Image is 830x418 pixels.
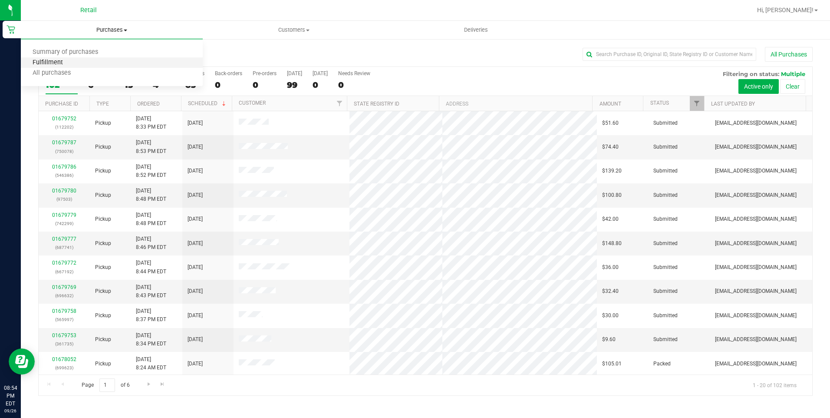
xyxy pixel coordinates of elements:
span: Packed [653,360,671,368]
div: [DATE] [287,70,302,76]
span: [DATE] [188,360,203,368]
span: Pickup [95,167,111,175]
span: Purchases [21,26,203,34]
span: Submitted [653,263,678,272]
span: All purchases [21,70,82,77]
span: Submitted [653,215,678,223]
span: [DATE] [188,143,203,151]
a: Customer [239,100,266,106]
a: Scheduled [188,100,227,106]
span: [EMAIL_ADDRESS][DOMAIN_NAME] [715,143,797,151]
span: Submitted [653,312,678,320]
span: $74.40 [602,143,619,151]
span: Pickup [95,191,111,199]
p: (565997) [44,315,85,324]
span: [EMAIL_ADDRESS][DOMAIN_NAME] [715,335,797,344]
a: Last Updated By [711,101,755,107]
p: (97503) [44,195,85,203]
input: 1 [99,378,115,392]
a: Type [96,101,109,107]
span: Submitted [653,335,678,344]
a: Deliveries [385,21,567,39]
span: Pickup [95,263,111,272]
span: $42.00 [602,215,619,223]
span: Deliveries [452,26,500,34]
a: Purchases Summary of purchases Fulfillment All purchases [21,21,203,39]
p: (699623) [44,364,85,372]
span: Pickup [95,335,111,344]
span: $105.01 [602,360,622,368]
span: $148.80 [602,239,622,248]
span: [DATE] 8:33 PM EDT [136,115,166,131]
span: [DATE] [188,119,203,127]
span: [EMAIL_ADDRESS][DOMAIN_NAME] [715,239,797,248]
span: [DATE] 8:48 PM EDT [136,187,166,203]
span: Pickup [95,119,111,127]
span: [DATE] [188,263,203,272]
th: Address [439,96,592,111]
p: (546386) [44,171,85,179]
span: $30.00 [602,312,619,320]
a: Go to the last page [156,378,169,390]
span: Submitted [653,287,678,295]
span: Pickup [95,239,111,248]
p: (687741) [44,243,85,252]
span: $36.00 [602,263,619,272]
span: [EMAIL_ADDRESS][DOMAIN_NAME] [715,191,797,199]
a: 01679752 [52,116,76,122]
span: [DATE] 8:37 PM EDT [136,307,166,324]
a: Go to the next page [142,378,155,390]
a: 01679753 [52,332,76,338]
span: $100.80 [602,191,622,199]
p: (742299) [44,219,85,228]
span: [DATE] [188,191,203,199]
a: 01679787 [52,139,76,146]
span: Submitted [653,167,678,175]
p: 08:54 PM EDT [4,384,17,408]
inline-svg: Retail [7,25,15,34]
span: [EMAIL_ADDRESS][DOMAIN_NAME] [715,119,797,127]
span: Multiple [781,70,805,77]
span: Submitted [653,191,678,199]
iframe: Resource center [9,348,35,375]
a: 01679779 [52,212,76,218]
div: 0 [313,80,328,90]
span: [DATE] [188,239,203,248]
a: Customers [203,21,385,39]
a: 01679758 [52,308,76,314]
span: [EMAIL_ADDRESS][DOMAIN_NAME] [715,167,797,175]
span: Pickup [95,215,111,223]
span: [DATE] 8:34 PM EDT [136,332,166,348]
p: (696632) [44,292,85,300]
a: 01679786 [52,164,76,170]
span: [DATE] 8:53 PM EDT [136,139,166,155]
p: (112202) [44,123,85,131]
span: [DATE] [188,215,203,223]
div: Pre-orders [253,70,277,76]
span: Pickup [95,143,111,151]
span: [DATE] [188,312,203,320]
span: Summary of purchases [21,49,110,56]
span: 1 - 20 of 102 items [746,378,804,391]
button: Clear [780,79,805,94]
a: Filter [690,96,704,111]
a: Status [650,100,669,106]
span: Hi, [PERSON_NAME]! [757,7,814,13]
div: Needs Review [338,70,370,76]
span: [EMAIL_ADDRESS][DOMAIN_NAME] [715,263,797,272]
a: 01679772 [52,260,76,266]
span: Filtering on status: [723,70,779,77]
div: 0 [338,80,370,90]
span: Submitted [653,239,678,248]
div: 0 [253,80,277,90]
div: Back-orders [215,70,242,76]
span: $9.60 [602,335,616,344]
button: Active only [738,79,779,94]
input: Search Purchase ID, Original ID, State Registry ID or Customer Name... [583,48,756,61]
span: Pickup [95,360,111,368]
span: [DATE] 8:44 PM EDT [136,259,166,275]
p: (750078) [44,147,85,156]
a: 01679780 [52,188,76,194]
p: (667192) [44,268,85,276]
a: Filter [333,96,347,111]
